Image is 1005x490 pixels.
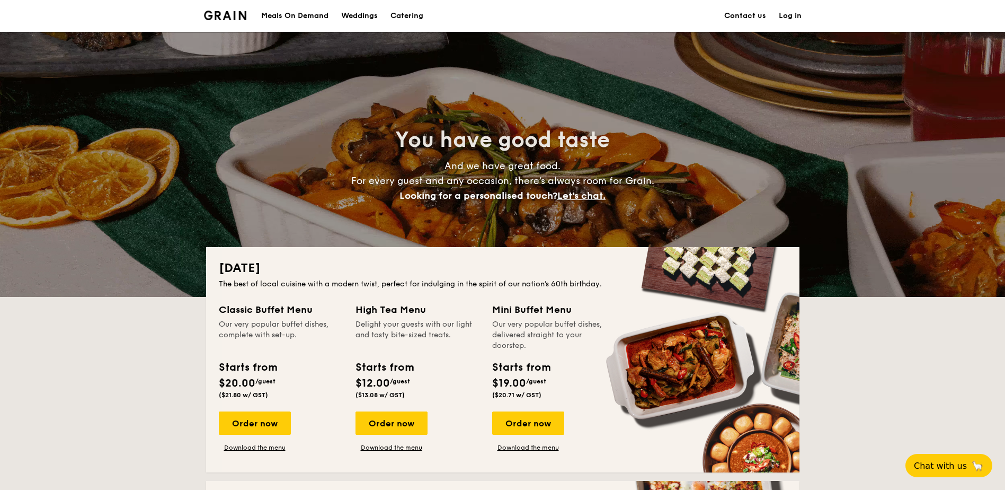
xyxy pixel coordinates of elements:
[219,319,343,351] div: Our very popular buffet dishes, complete with set-up.
[355,412,428,435] div: Order now
[971,460,984,472] span: 🦙
[219,360,277,375] div: Starts from
[255,378,275,385] span: /guest
[355,443,428,452] a: Download the menu
[492,360,550,375] div: Starts from
[395,127,610,153] span: You have good taste
[219,260,787,277] h2: [DATE]
[219,302,343,317] div: Classic Buffet Menu
[557,190,606,202] span: Let's chat.
[492,319,616,351] div: Our very popular buffet dishes, delivered straight to your doorstep.
[219,412,291,435] div: Order now
[355,391,405,399] span: ($13.08 w/ GST)
[219,377,255,390] span: $20.00
[204,11,247,20] img: Grain
[492,443,564,452] a: Download the menu
[492,391,541,399] span: ($20.71 w/ GST)
[526,378,546,385] span: /guest
[204,11,247,20] a: Logotype
[492,377,526,390] span: $19.00
[399,190,557,202] span: Looking for a personalised touch?
[905,454,992,477] button: Chat with us🦙
[351,160,654,202] span: And we have great food. For every guest and any occasion, there’s always room for Grain.
[355,360,413,375] div: Starts from
[219,391,268,399] span: ($21.80 w/ GST)
[355,377,390,390] span: $12.00
[219,443,291,452] a: Download the menu
[492,412,564,435] div: Order now
[914,461,967,471] span: Chat with us
[492,302,616,317] div: Mini Buffet Menu
[355,319,479,351] div: Delight your guests with our light and tasty bite-sized treats.
[390,378,410,385] span: /guest
[355,302,479,317] div: High Tea Menu
[219,279,787,290] div: The best of local cuisine with a modern twist, perfect for indulging in the spirit of our nation’...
